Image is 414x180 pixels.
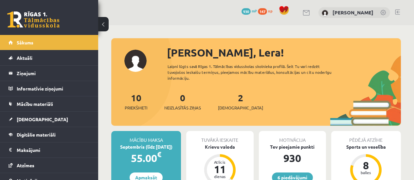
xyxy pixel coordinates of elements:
div: Laipni lūgts savā Rīgas 1. Tālmācības vidusskolas skolnieka profilā. Šeit Tu vari redzēt tuvojošo... [168,63,341,81]
div: 55.00 [111,150,181,166]
a: Aktuāli [9,50,90,65]
span: Atzīmes [17,162,34,168]
span: Priekšmeti [125,105,147,111]
span: [DEMOGRAPHIC_DATA] [218,105,263,111]
legend: Ziņojumi [17,66,90,81]
span: Mācību materiāli [17,101,53,107]
div: Septembris (līdz [DATE]) [111,143,181,150]
div: Tuvākā ieskaite [186,131,253,143]
a: 2[DEMOGRAPHIC_DATA] [218,92,263,111]
div: [PERSON_NAME], Lera! [167,45,401,60]
a: 10Priekšmeti [125,92,147,111]
div: Tev pieejamie punkti [259,143,326,150]
div: Sports un veselība [331,143,401,150]
span: 930 [242,8,251,15]
a: 147 xp [258,8,276,13]
img: Lera Panteviča [322,10,328,16]
a: [DEMOGRAPHIC_DATA] [9,112,90,127]
span: Aktuāli [17,55,32,61]
div: Pēdējā atzīme [331,131,401,143]
span: Digitālie materiāli [17,132,56,138]
a: 0Neizlasītās ziņas [164,92,201,111]
legend: Maksājumi [17,142,90,157]
a: Sākums [9,35,90,50]
span: [DEMOGRAPHIC_DATA] [17,116,68,122]
div: Mācību maksa [111,131,181,143]
div: Krievu valoda [186,143,253,150]
a: Ziņojumi [9,66,90,81]
div: 11 [210,164,230,174]
a: Informatīvie ziņojumi [9,81,90,96]
div: 8 [356,160,376,171]
span: Sākums [17,40,33,45]
span: xp [268,8,272,13]
span: € [157,150,161,159]
span: Neizlasītās ziņas [164,105,201,111]
div: Motivācija [259,131,326,143]
div: balles [356,171,376,174]
div: dienas [210,174,230,178]
legend: Informatīvie ziņojumi [17,81,90,96]
a: [PERSON_NAME] [333,9,373,16]
div: 930 [259,150,326,166]
a: Mācību materiāli [9,96,90,111]
a: Digitālie materiāli [9,127,90,142]
a: Maksājumi [9,142,90,157]
a: Atzīmes [9,158,90,173]
div: Atlicis [210,160,230,164]
a: Rīgas 1. Tālmācības vidusskola [7,11,60,28]
span: 147 [258,8,267,15]
a: 930 mP [242,8,257,13]
span: mP [252,8,257,13]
